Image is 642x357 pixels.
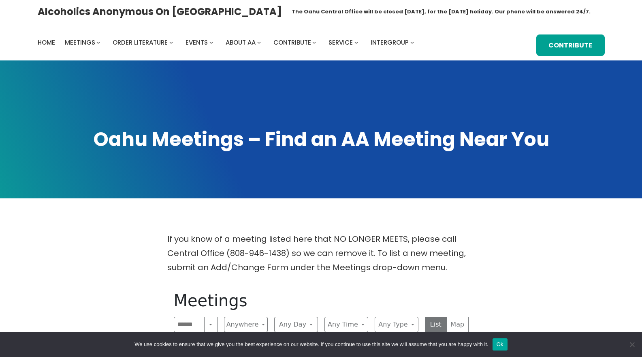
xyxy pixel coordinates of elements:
[354,41,358,44] button: Service submenu
[113,38,168,47] span: Order Literature
[96,41,100,44] button: Meetings submenu
[371,37,409,48] a: Intergroup
[273,38,311,47] span: Contribute
[169,41,173,44] button: Order Literature submenu
[174,317,205,332] input: Search
[274,317,318,332] button: Any Day
[38,127,605,153] h1: Oahu Meetings – Find an AA Meeting Near You
[312,41,316,44] button: Contribute submenu
[226,38,256,47] span: About AA
[324,317,368,332] button: Any Time
[628,340,636,348] span: No
[209,41,213,44] button: Events submenu
[226,37,256,48] a: About AA
[224,317,268,332] button: Anywhere
[410,41,414,44] button: Intergroup submenu
[375,317,418,332] button: Any Type
[328,37,353,48] a: Service
[493,338,508,351] button: Ok
[38,37,55,48] a: Home
[38,3,282,20] a: Alcoholics Anonymous on [GEOGRAPHIC_DATA]
[257,41,261,44] button: About AA submenu
[536,34,605,56] a: Contribute
[328,38,353,47] span: Service
[186,38,208,47] span: Events
[65,37,95,48] a: Meetings
[167,232,475,275] p: If you know of a meeting listed here that NO LONGER MEETS, please call Central Office (808-946-14...
[371,38,409,47] span: Intergroup
[65,38,95,47] span: Meetings
[174,291,469,310] h1: Meetings
[38,37,417,48] nav: Intergroup
[38,38,55,47] span: Home
[292,8,591,16] h1: The Oahu Central Office will be closed [DATE], for the [DATE] holiday. Our phone will be answered...
[273,37,311,48] a: Contribute
[186,37,208,48] a: Events
[425,317,447,332] button: List
[204,317,217,332] button: Search
[134,340,488,348] span: We use cookies to ensure that we give you the best experience on our website. If you continue to ...
[446,317,469,332] button: Map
